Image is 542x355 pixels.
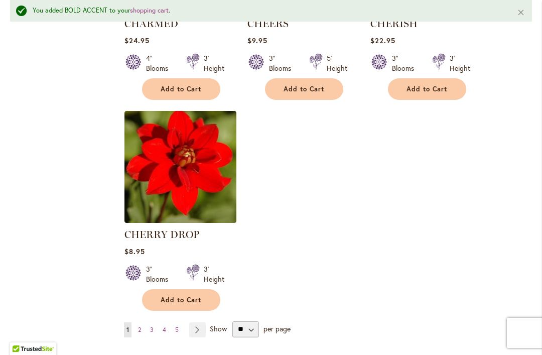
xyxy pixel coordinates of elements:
div: 5' Height [327,53,347,73]
span: 3 [150,326,154,333]
span: $22.95 [370,36,395,45]
div: 3' Height [204,264,224,284]
span: 2 [138,326,141,333]
span: $24.95 [124,36,150,45]
button: Add to Cart [142,78,220,100]
span: 5 [175,326,179,333]
a: shopping cart [130,6,169,15]
a: 4 [160,322,169,337]
a: CHERRY DROP [124,228,199,241]
span: $8.95 [124,247,145,256]
iframe: Launch Accessibility Center [8,319,36,347]
a: CHEERS [247,18,289,30]
button: Add to Cart [388,78,466,100]
div: 3' Height [204,53,224,73]
div: 3" Blooms [146,264,174,284]
a: 5 [173,322,181,337]
a: 3 [148,322,156,337]
div: You added BOLD ACCENT to your . [33,6,502,16]
span: $9.95 [247,36,267,45]
span: Add to Cart [284,85,325,93]
a: 2 [135,322,144,337]
span: Add to Cart [161,85,202,93]
button: Add to Cart [265,78,343,100]
div: 3" Blooms [392,53,420,73]
span: Add to Cart [161,296,202,304]
a: CHARMED [124,18,178,30]
div: 4" Blooms [146,53,174,73]
span: Add to Cart [406,85,448,93]
img: CHERRY DROP [124,111,236,223]
span: per page [263,323,291,333]
div: 3' Height [450,53,470,73]
span: 4 [163,326,166,333]
a: CHERISH [370,18,418,30]
a: CHERRY DROP [124,215,236,225]
button: Add to Cart [142,289,220,311]
div: 3" Blooms [269,53,297,73]
span: 1 [126,326,129,333]
span: Show [210,323,227,333]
